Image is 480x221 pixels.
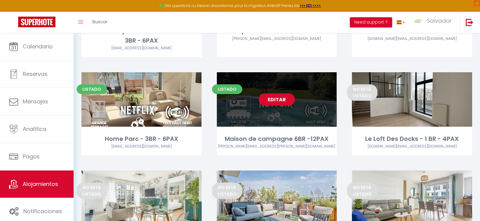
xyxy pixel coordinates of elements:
[259,93,295,106] a: Editar
[88,12,112,33] a: Buscar
[23,98,48,105] span: Mensajes
[347,183,377,199] span: No está listado
[212,183,242,199] span: No está listado
[466,18,473,26] img: logout
[81,45,202,51] div: Airbnb
[77,183,107,199] span: No está listado
[300,3,321,8] a: >>> ICI <<<<
[347,84,377,101] span: No está listado
[23,207,62,215] span: Notificaciones
[352,134,472,144] div: Le Loft Des Docks - 1 BR - 4PAX
[81,26,202,45] div: Kids Friendly - La casita Mexicana - 3BR - 6PAX
[409,12,459,33] a: ... Salvador
[217,134,337,144] div: Maison de campagne 6BR -12PAX
[217,36,337,42] div: Airbnb
[81,134,202,144] div: Home Parc - 3BR - 6PAX
[92,18,108,25] span: Buscar
[212,84,242,94] span: Listado
[18,17,55,27] img: Super Booking
[352,144,472,149] div: Airbnb
[23,125,46,133] span: Analítica
[427,17,452,24] span: Salvador
[350,17,392,28] button: Need support ?
[23,70,48,78] span: Reservas
[23,153,40,160] span: Pagos
[23,180,58,188] span: Alojamientos
[77,84,107,94] span: Listado
[81,144,202,149] div: Airbnb
[23,43,53,50] span: Calendario
[217,144,337,149] div: Airbnb
[352,36,472,42] div: Airbnb
[414,18,423,24] img: ...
